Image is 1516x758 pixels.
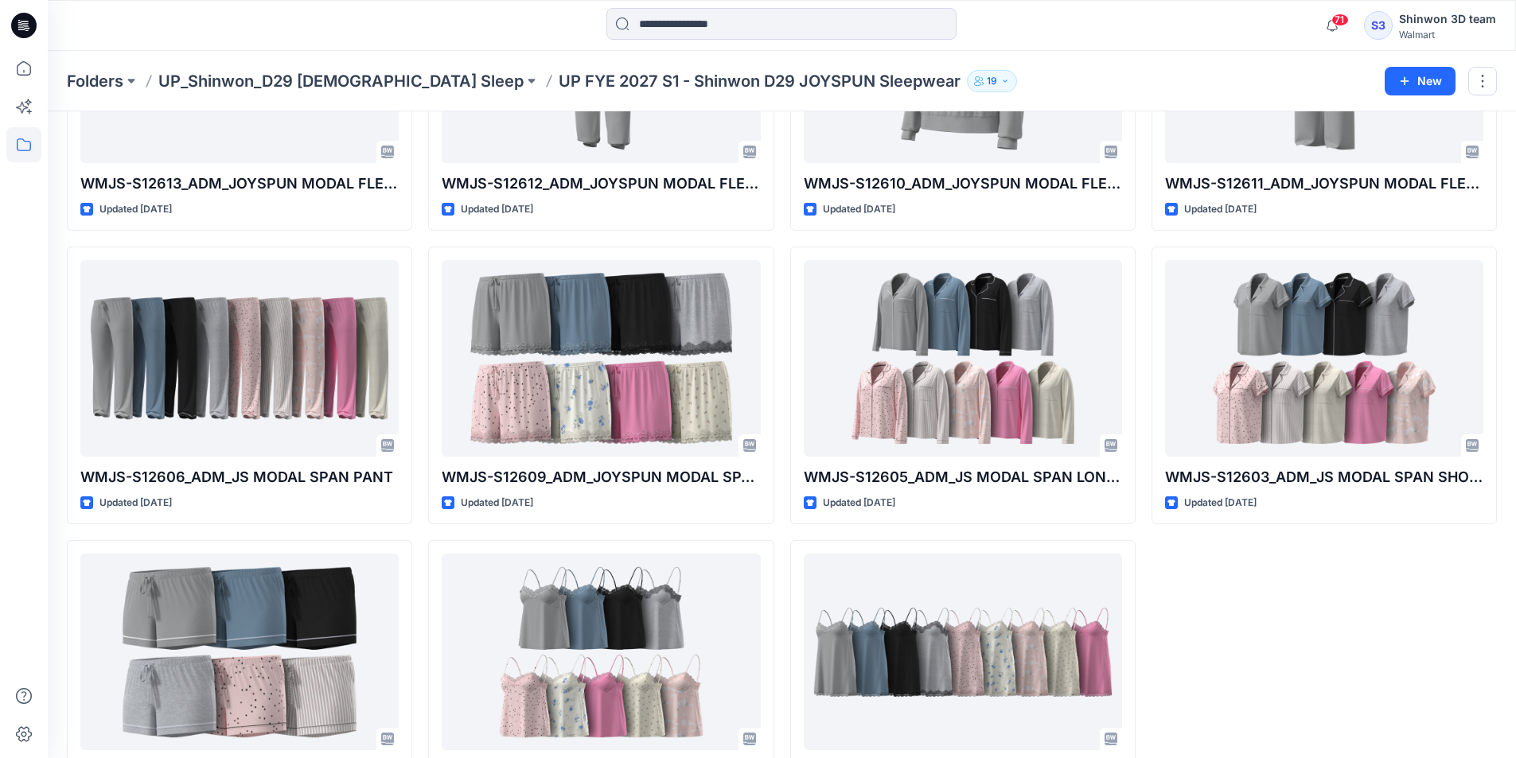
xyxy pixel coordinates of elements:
[1364,11,1393,40] div: S3
[80,554,399,750] a: WMJS-S12604_ADM_JS MODAL SPAN SHORT
[67,70,123,92] a: Folders
[1399,10,1496,29] div: Shinwon 3D team
[1165,466,1483,488] p: WMJS-S12603_ADM_JS MODAL SPAN SHORT SLEEVE NOTCH TOP
[442,554,760,750] a: WMJS-S12608_ADM_JOYSPUN MODAL SPAN CAMI TAP
[1399,29,1496,41] div: Walmart
[461,201,533,218] p: Updated [DATE]
[804,554,1122,750] a: WMJS-S12607_ADM_JOYSPUN MODAL SPAN CHEMISE
[823,495,895,511] p: Updated [DATE]
[1165,260,1483,457] a: WMJS-S12603_ADM_JS MODAL SPAN SHORT SLEEVE NOTCH TOP
[804,173,1122,195] p: WMJS-S12610_ADM_JOYSPUN MODAL FLEECE PO TOP
[804,260,1122,457] a: WMJS-S12605_ADM_JS MODAL SPAN LONG SLEEVE NOTCH TOP
[99,495,172,511] p: Updated [DATE]
[1184,495,1257,511] p: Updated [DATE]
[442,173,760,195] p: WMJS-S12612_ADM_JOYSPUN MODAL FLEECE JOGGER
[823,201,895,218] p: Updated [DATE]
[987,72,997,90] p: 19
[1165,173,1483,195] p: WMJS-S12611_ADM_JOYSPUN MODAL FLEECE OPEN LEG PANT
[1184,201,1257,218] p: Updated [DATE]
[442,466,760,488] p: WMJS-S12609_ADM_JOYSPUN MODAL SPAN [PERSON_NAME]
[158,70,524,92] a: UP_Shinwon_D29 [DEMOGRAPHIC_DATA] Sleep
[559,70,961,92] p: UP FYE 2027 S1 - Shinwon D29 JOYSPUN Sleepwear
[80,260,399,457] a: WMJS-S12606_ADM_JS MODAL SPAN PANT
[80,466,399,488] p: WMJS-S12606_ADM_JS MODAL SPAN PANT
[967,70,1017,92] button: 19
[99,201,172,218] p: Updated [DATE]
[80,173,399,195] p: WMJS-S12613_ADM_JOYSPUN MODAL FLEECE SHORT
[1385,67,1456,95] button: New
[1331,14,1349,26] span: 71
[461,495,533,511] p: Updated [DATE]
[442,260,760,457] a: WMJS-S12609_ADM_JOYSPUN MODAL SPAN CAMI SHORT
[804,466,1122,488] p: WMJS-S12605_ADM_JS MODAL SPAN LONG SLEEVE NOTCH TOP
